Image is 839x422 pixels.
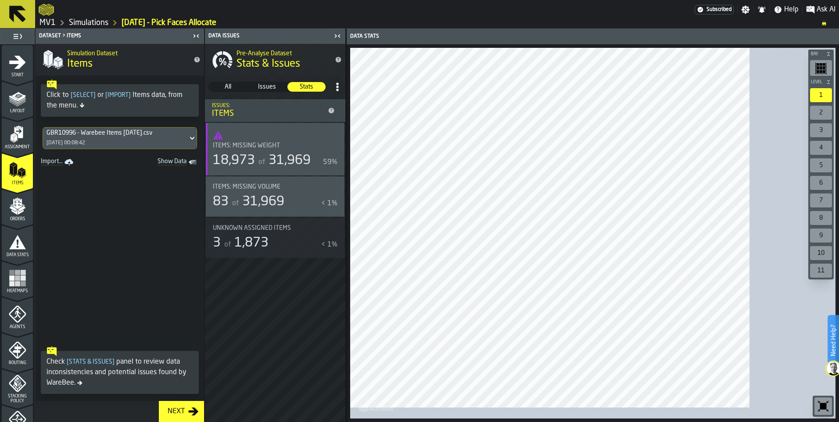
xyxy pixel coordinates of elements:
span: [ [67,359,69,365]
a: link-to-/wh/i/3ccf57d1-1e0c-4a81-a3bb-c2011c5f0d50 [39,18,56,28]
header: Data Issues [205,29,345,44]
div: thumb [248,82,286,92]
a: link-to-/wh/i/3ccf57d1-1e0c-4a81-a3bb-c2011c5f0d50/simulations/0dc244d8-4c9a-461c-b6fb-fb16679d1091 [122,18,216,28]
div: 8 [810,211,832,225]
span: Layout [2,109,33,114]
div: 10 [810,246,832,260]
label: button-toggle-Ask AI [803,4,839,15]
li: menu Heatmaps [2,261,33,296]
span: 31,969 [242,195,284,208]
div: thumb [287,82,326,92]
div: button-toolbar-undefined [808,139,834,157]
label: Need Help? [828,316,838,365]
li: menu Orders [2,189,33,224]
span: All [209,82,247,91]
div: stat-Unknown assigned items [206,218,344,258]
span: Routing [2,361,33,365]
span: Stats & Issues [237,57,300,71]
header: Data Stats [347,29,839,44]
nav: Breadcrumb [39,18,835,28]
span: Unknown assigned items [213,225,291,232]
div: 18,973 [213,153,255,168]
span: Ask AI [817,4,835,15]
span: Level [809,80,824,85]
div: 83 [213,194,229,210]
div: Title [213,225,337,232]
div: 2 [810,106,832,120]
span: Show Data [127,158,186,167]
label: button-toggle-Notifications [754,5,770,14]
label: button-toggle-Close me [190,31,202,41]
button: button-Next [159,401,204,422]
div: button-toolbar-undefined [808,122,834,139]
div: button-toolbar-undefined [808,262,834,279]
div: Check panel to review data inconsistencies and potential issues found by WareBee. [47,357,193,388]
div: DropdownMenuValue-8d562f69-8da1-4bed-85d6-89859a0dfdf1 [47,129,184,136]
svg: Reset zoom and position [816,399,830,413]
div: 4 [810,141,832,155]
span: ] [112,359,115,365]
span: Heatmaps [2,289,33,293]
span: [ [105,92,108,98]
span: ] [129,92,131,98]
div: stat-Items: Missing Weight [206,123,344,175]
div: 1 [810,88,832,102]
button: button- [808,78,834,86]
li: menu Data Stats [2,225,33,260]
label: button-switch-multi-Issues [247,82,287,92]
div: thumb [209,82,247,92]
span: Import [104,92,133,98]
div: 3 [810,123,832,137]
li: menu Assignment [2,117,33,152]
a: link-to-/wh/i/3ccf57d1-1e0c-4a81-a3bb-c2011c5f0d50 [69,18,108,28]
div: stat-Items: Missing Volume [206,176,344,217]
div: 11 [810,264,832,278]
div: title-Stats & Issues [205,44,345,75]
div: 9 [810,229,832,243]
div: Title [213,183,327,190]
div: Dataset > Items [37,33,190,39]
span: Orders [2,217,33,222]
span: Items [67,57,93,71]
div: 3 [213,235,221,251]
div: button-toolbar-undefined [808,104,834,122]
span: of [258,159,265,166]
label: button-toggle-Help [770,4,802,15]
span: Data Stats [2,253,33,257]
button: button- [808,50,834,58]
div: Title [213,183,337,190]
div: < 1% [321,240,337,250]
label: button-toggle-Toggle Full Menu [2,30,33,43]
div: 6 [810,176,832,190]
div: DropdownMenuValue-8d562f69-8da1-4bed-85d6-89859a0dfdf1[DATE] 00:08:42 [43,127,197,149]
span: [ [71,92,73,98]
div: Items [212,109,324,118]
div: button-toolbar-undefined [808,192,834,209]
a: link-to-/wh/i/3ccf57d1-1e0c-4a81-a3bb-c2011c5f0d50/import/items/ [37,156,79,168]
div: button-toolbar-undefined [808,209,834,227]
div: Menu Subscription [695,5,734,14]
span: Assignment [2,145,33,150]
div: button-toolbar-undefined [808,58,834,78]
span: Stacking Policy [2,394,33,404]
div: 59% [323,157,337,168]
div: button-toolbar-undefined [808,244,834,262]
span: Subscribed [706,7,731,13]
span: Items [2,181,33,186]
li: menu Stacking Policy [2,369,33,404]
span: Stats [288,82,325,91]
li: menu Layout [2,81,33,116]
a: logo-header [352,399,402,417]
div: Title [213,225,327,232]
span: Items: Missing Volume [213,183,280,190]
li: menu Items [2,153,33,188]
span: 1,873 [234,236,269,250]
a: logo-header [39,2,54,18]
li: menu Routing [2,333,33,368]
span: of [232,200,239,207]
div: button-toolbar-undefined [808,174,834,192]
label: button-toggle-Close me [331,31,344,41]
label: button-toggle-Settings [738,5,753,14]
label: button-switch-multi-Stats [287,82,326,92]
div: Title [213,142,327,149]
